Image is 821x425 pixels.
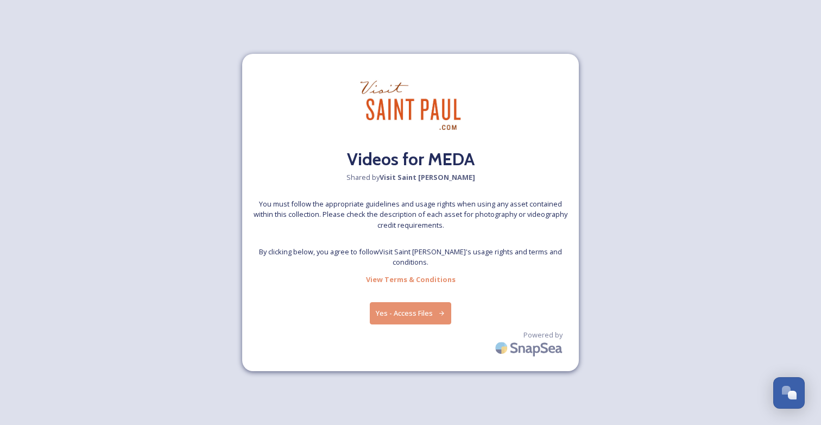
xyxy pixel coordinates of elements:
[347,146,475,172] h2: Videos for MEDA
[366,274,456,284] strong: View Terms & Conditions
[492,335,568,361] img: SnapSea Logo
[346,172,475,183] span: Shared by
[380,172,475,182] strong: Visit Saint [PERSON_NAME]
[523,330,563,340] span: Powered by
[356,65,465,147] img: visit_sp.jpg
[370,302,451,324] button: Yes - Access Files
[253,247,568,267] span: By clicking below, you agree to follow Visit Saint [PERSON_NAME] 's usage rights and terms and co...
[366,273,456,286] a: View Terms & Conditions
[773,377,805,409] button: Open Chat
[253,199,568,230] span: You must follow the appropriate guidelines and usage rights when using any asset contained within...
